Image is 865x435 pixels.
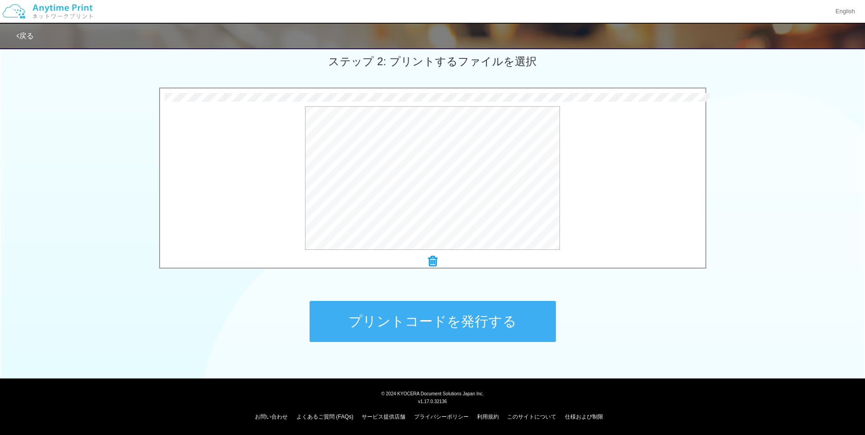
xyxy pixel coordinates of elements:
[565,414,603,420] a: 仕様および制限
[310,301,556,342] button: プリントコードを発行する
[362,414,405,420] a: サービス提供店舗
[296,414,353,420] a: よくあるご質問 (FAQs)
[255,414,288,420] a: お問い合わせ
[414,414,469,420] a: プライバシーポリシー
[381,390,484,396] span: © 2024 KYOCERA Document Solutions Japan Inc.
[507,414,556,420] a: このサイトについて
[16,32,34,40] a: 戻る
[477,414,499,420] a: 利用規約
[328,55,536,67] span: ステップ 2: プリントするファイルを選択
[418,399,447,404] span: v1.17.0.32136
